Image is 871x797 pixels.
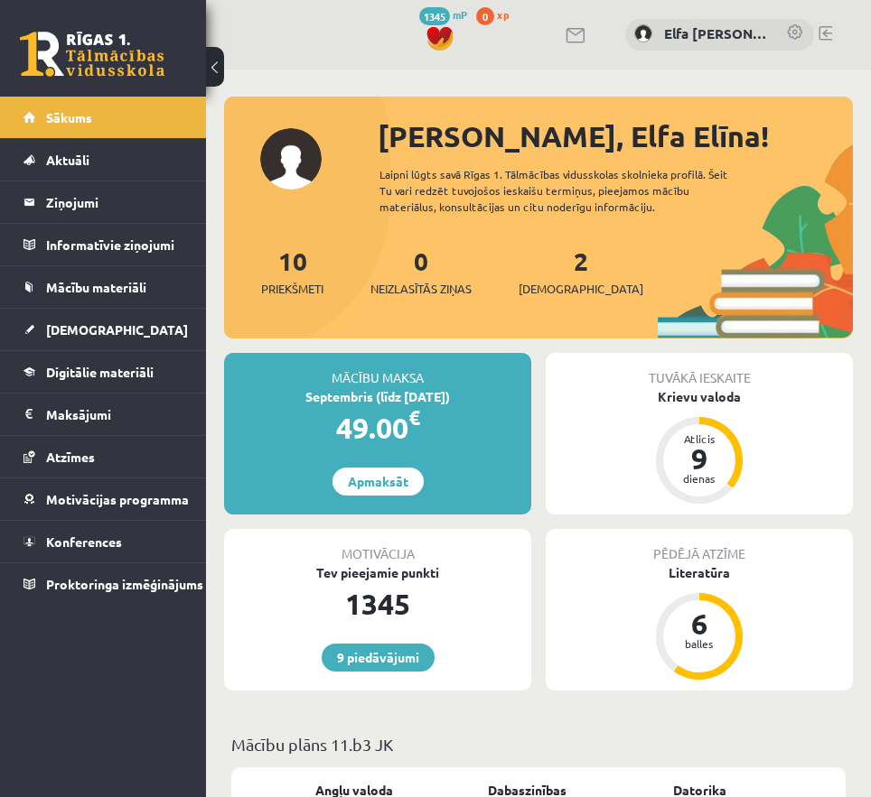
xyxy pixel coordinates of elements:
[224,529,531,563] div: Motivācija
[419,7,450,25] span: 1345
[453,7,467,22] span: mP
[224,582,531,626] div: 1345
[497,7,509,22] span: xp
[46,279,146,295] span: Mācību materiāli
[224,387,531,406] div: Septembris (līdz [DATE])
[46,364,154,380] span: Digitālie materiāli
[46,109,92,125] span: Sākums
[23,181,183,223] a: Ziņojumi
[261,245,323,298] a: 10Priekšmeti
[23,266,183,308] a: Mācību materiāli
[224,406,531,449] div: 49.00
[23,139,183,181] a: Aktuāli
[224,563,531,582] div: Tev pieejamie punkti
[224,353,531,387] div: Mācību maksa
[519,280,643,298] span: [DEMOGRAPHIC_DATA]
[46,533,122,550] span: Konferences
[546,387,853,506] a: Krievu valoda Atlicis 9 dienas
[672,444,726,473] div: 9
[23,436,183,477] a: Atzīmes
[23,224,183,265] a: Informatīvie ziņojumi
[23,351,183,393] a: Digitālie materiāli
[23,97,183,138] a: Sākums
[46,576,203,592] span: Proktoringa izmēģinājums
[476,7,494,25] span: 0
[370,280,472,298] span: Neizlasītās ziņas
[46,224,183,265] legend: Informatīvie ziņojumi
[46,449,95,465] span: Atzīmes
[519,245,643,298] a: 2[DEMOGRAPHIC_DATA]
[546,563,853,682] a: Literatūra 6 balles
[23,394,183,435] a: Maksājumi
[46,321,188,338] span: [DEMOGRAPHIC_DATA]
[672,473,726,484] div: dienas
[672,638,726,649] div: balles
[476,7,518,22] a: 0 xp
[634,24,652,42] img: Elfa Elīna Remeza
[46,181,183,223] legend: Ziņojumi
[46,394,183,435] legend: Maksājumi
[332,468,424,496] a: Apmaksāt
[322,644,435,672] a: 9 piedāvājumi
[546,353,853,387] div: Tuvākā ieskaite
[46,491,189,507] span: Motivācijas programma
[379,166,757,215] div: Laipni lūgts savā Rīgas 1. Tālmācības vidusskolas skolnieka profilā. Šeit Tu vari redzēt tuvojošo...
[664,23,768,44] a: Elfa [PERSON_NAME]
[370,245,472,298] a: 0Neizlasītās ziņas
[546,529,853,563] div: Pēdējā atzīme
[672,433,726,444] div: Atlicis
[23,521,183,562] a: Konferences
[546,563,853,582] div: Literatūra
[408,404,420,431] span: €
[23,563,183,605] a: Proktoringa izmēģinājums
[23,309,183,350] a: [DEMOGRAPHIC_DATA]
[378,115,853,158] div: [PERSON_NAME], Elfa Elīna!
[46,152,89,168] span: Aktuāli
[672,609,726,638] div: 6
[261,280,323,298] span: Priekšmeti
[546,387,853,406] div: Krievu valoda
[20,32,164,77] a: Rīgas 1. Tālmācības vidusskola
[231,732,846,756] p: Mācību plāns 11.b3 JK
[23,478,183,520] a: Motivācijas programma
[419,7,467,22] a: 1345 mP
